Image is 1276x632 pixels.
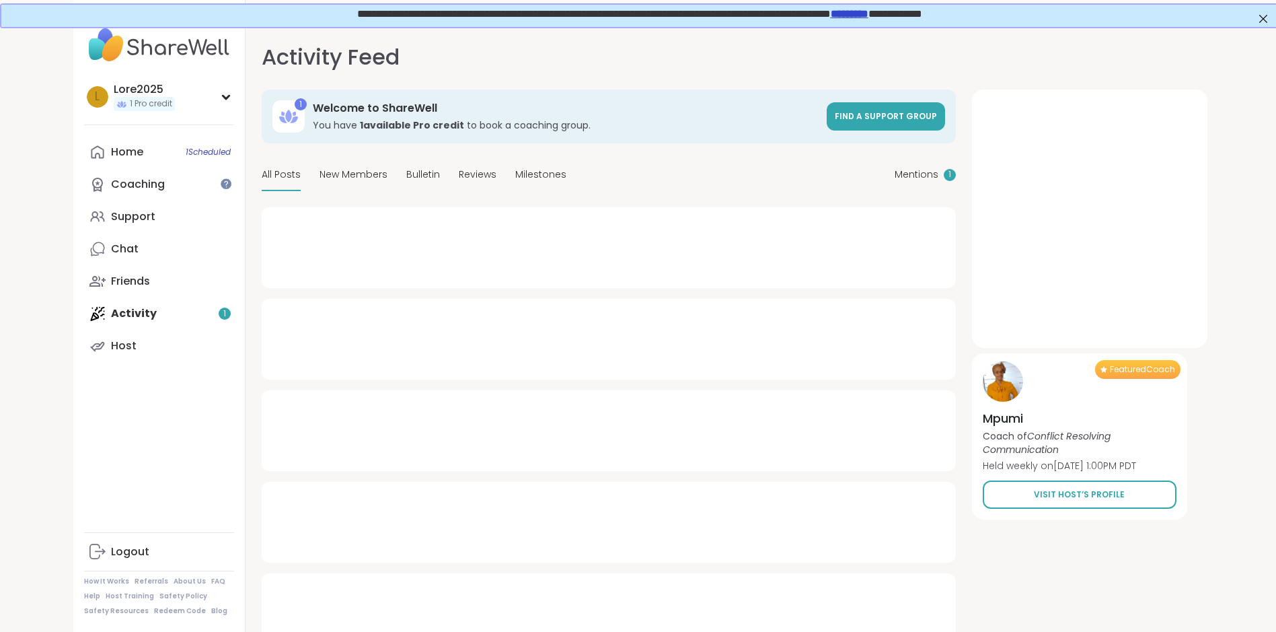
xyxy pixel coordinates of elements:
[983,481,1176,509] a: Visit Host’s Profile
[84,265,234,297] a: Friends
[114,82,175,97] div: Lore2025
[262,41,400,73] h1: Activity Feed
[406,168,440,182] span: Bulletin
[111,209,155,224] div: Support
[827,102,945,131] a: Find a support group
[211,577,225,586] a: FAQ
[186,147,231,157] span: 1 Scheduled
[459,168,496,182] span: Reviews
[84,592,100,601] a: Help
[211,606,227,616] a: Blog
[983,429,1176,456] p: Coach of
[320,168,387,182] span: New Members
[360,118,464,132] b: 1 available Pro credit
[948,169,951,180] span: 1
[111,339,137,353] div: Host
[111,145,143,160] div: Home
[159,592,207,601] a: Safety Policy
[295,98,307,110] div: 1
[983,361,1023,402] img: Mpumi
[154,606,206,616] a: Redeem Code
[313,101,819,116] h3: Welcome to ShareWell
[1110,364,1175,375] span: Featured Coach
[262,168,301,182] span: All Posts
[84,233,234,265] a: Chat
[106,592,154,601] a: Host Training
[84,606,149,616] a: Safety Resources
[111,274,150,289] div: Friends
[895,168,938,182] span: Mentions
[95,88,100,106] span: L
[84,536,234,568] a: Logout
[174,577,206,586] a: About Us
[221,178,231,189] iframe: Spotlight
[983,410,1176,427] h4: Mpumi
[135,577,168,586] a: Referrals
[515,168,566,182] span: Milestones
[84,168,234,201] a: Coaching
[835,110,937,122] span: Find a support group
[313,118,819,132] h3: You have to book a coaching group.
[84,22,234,69] img: ShareWell Nav Logo
[983,429,1111,456] i: Conflict Resolving Communication
[84,136,234,168] a: Home1Scheduled
[84,577,129,586] a: How It Works
[983,459,1176,472] p: Held weekly on [DATE] 1:00PM PDT
[1034,489,1125,501] span: Visit Host’s Profile
[84,201,234,233] a: Support
[111,545,149,559] div: Logout
[130,98,172,110] span: 1 Pro credit
[111,242,139,256] div: Chat
[84,330,234,362] a: Host
[111,177,165,192] div: Coaching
